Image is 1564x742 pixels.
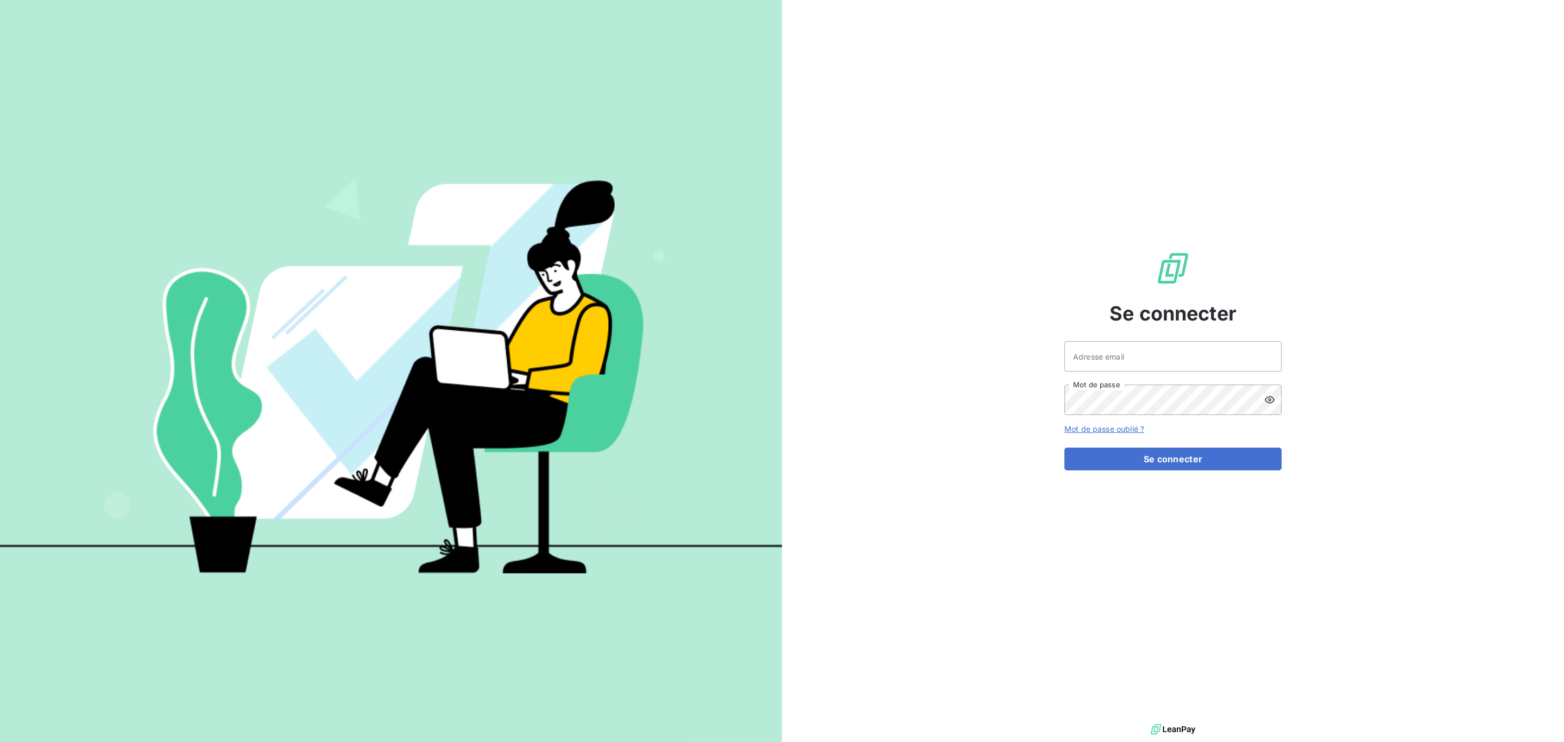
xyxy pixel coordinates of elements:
[1064,341,1282,372] input: placeholder
[1109,299,1237,328] span: Se connecter
[1151,721,1195,738] img: logo
[1064,448,1282,470] button: Se connecter
[1064,424,1144,433] a: Mot de passe oublié ?
[1156,251,1190,286] img: Logo LeanPay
